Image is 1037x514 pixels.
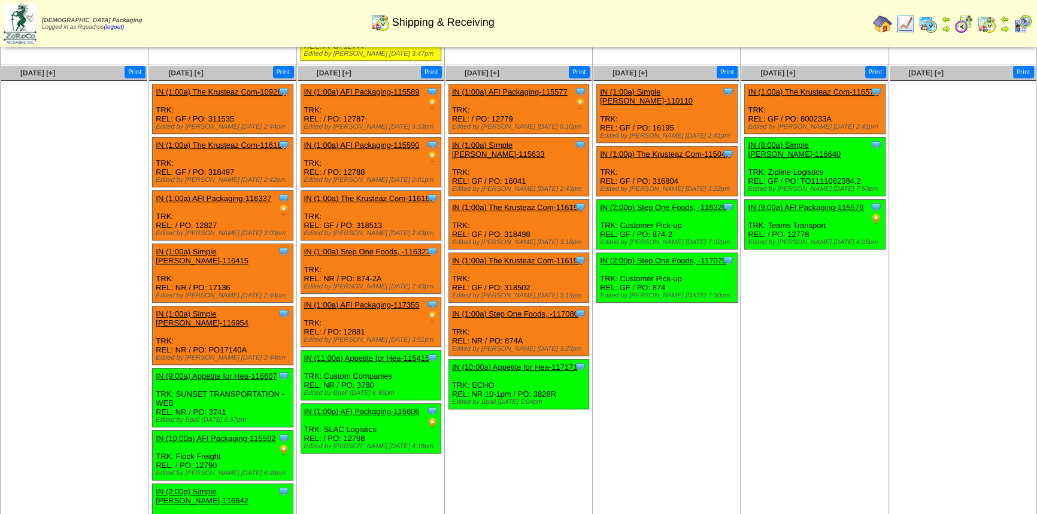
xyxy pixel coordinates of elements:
a: IN (2:00p) Step One Foods, -116326 [600,203,726,212]
span: Logged in as Rquadros [42,17,142,31]
a: IN (8:00a) Simple [PERSON_NAME]-116640 [748,141,841,159]
a: IN (1:00a) The Krusteaz Com-109263 [156,87,286,96]
div: TRK: REL: GF / PO: 318498 [448,200,589,250]
img: Tooltip [278,432,290,444]
span: [DATE] [+] [317,69,351,77]
div: TRK: REL: GF / PO: 316804 [597,147,738,196]
img: Tooltip [574,308,586,320]
img: calendarcustomer.gif [1013,14,1032,34]
div: Edited by [PERSON_NAME] [DATE] 2:01pm [304,177,441,184]
a: IN (9:00a) AFI Packaging-115576 [748,203,863,212]
div: Edited by [PERSON_NAME] [DATE] 6:10pm [452,123,589,130]
a: IN (1:00p) AFI Packaging-115606 [304,407,420,416]
div: Edited by [PERSON_NAME] [DATE] 2:41pm [600,132,737,139]
a: [DATE] [+] [465,69,499,77]
button: Print [717,66,738,78]
div: TRK: REL: GF / PO: 16195 [597,84,738,143]
a: IN (1:00a) AFI Packaging-115577 [452,87,568,96]
div: TRK: REL: NR / PO: 874A [448,306,589,356]
div: TRK: Custom Companies REL: NR / PO: 3780 [301,351,441,400]
img: Tooltip [426,139,438,151]
a: IN (1:00a) Simple [PERSON_NAME]-110110 [600,87,693,105]
a: IN (9:00a) Appetite for Hea-116607 [156,372,277,381]
div: TRK: ECHO REL: NR 10-1pm / PO: 3828R [448,360,589,409]
button: Print [125,66,145,78]
a: IN (1:00a) The Krusteaz Com-116187 [156,141,286,150]
a: IN (1:00a) Step One Foods, -117080 [452,309,578,318]
img: arrowright.gif [941,24,951,34]
img: PO [426,151,438,163]
img: Tooltip [278,192,290,204]
div: Edited by [PERSON_NAME] [DATE] 2:43pm [304,283,441,290]
a: IN (1:00a) AFI Packaging-116337 [156,194,271,203]
a: (logout) [104,24,124,31]
div: TRK: Zipline Logistics REL: GF / PO: TO1111062384.2 [745,138,886,196]
div: TRK: SLAC Logistics REL: / PO: 12798 [301,404,441,454]
a: IN (1:00a) The Krusteaz Com-116190 [452,203,582,212]
div: Edited by [PERSON_NAME] [DATE] 2:44pm [156,354,293,361]
a: IN (1:00a) AFI Packaging-115590 [304,141,420,150]
div: Edited by [PERSON_NAME] [DATE] 7:50pm [748,185,885,193]
div: TRK: REL: GF / PO: 800233A [745,84,886,134]
div: Edited by [PERSON_NAME] [DATE] 2:44pm [156,292,293,299]
div: TRK: SUNSET TRANSPORTATION - WEB REL: NR / PO: 3741 [153,369,293,427]
img: Tooltip [870,201,882,213]
div: TRK: REL: NR / PO: 874-2A [301,244,441,294]
button: Print [569,66,590,78]
img: Tooltip [870,139,882,151]
button: Print [273,66,294,78]
a: IN (1:00a) The Krusteaz Com-116574 [748,87,878,96]
img: Tooltip [426,299,438,311]
a: [DATE] [+] [20,69,55,77]
img: Tooltip [278,245,290,257]
div: Edited by [PERSON_NAME] [DATE] 6:48pm [156,470,293,477]
img: Tooltip [278,139,290,151]
img: calendarinout.gif [977,14,996,34]
img: PO [426,311,438,323]
div: TRK: Customer Pick-up REL: GF / PO: 874 [597,253,738,303]
div: TRK: REL: / PO: 12788 [301,138,441,187]
img: Tooltip [426,352,438,364]
img: Tooltip [278,308,290,320]
div: TRK: REL: / PO: 12787 [301,84,441,134]
img: Tooltip [426,405,438,417]
div: TRK: REL: / PO: 12881 [301,297,441,347]
img: Tooltip [722,86,734,98]
div: Edited by [PERSON_NAME] [DATE] 2:41pm [748,123,885,130]
img: Tooltip [722,254,734,266]
div: Edited by Bpali [DATE] 6:37pm [156,416,293,424]
img: Tooltip [722,148,734,160]
img: PO [426,98,438,110]
div: TRK: REL: NR / PO: 17136 [153,244,293,303]
span: [DATE] [+] [613,69,647,77]
div: Edited by [PERSON_NAME] [DATE] 3:23pm [452,345,589,352]
span: Shipping & Receiving [392,16,495,29]
a: IN (10:00a) Appetite for Hea-117171 [452,363,578,372]
button: Print [421,66,442,78]
img: Tooltip [574,139,586,151]
img: Tooltip [426,245,438,257]
div: TRK: Flock Freight REL: / PO: 12790 [153,431,293,480]
img: Tooltip [574,201,586,213]
a: IN (1:00a) Step One Foods, -116327 [304,247,430,256]
img: calendarblend.gif [954,14,974,34]
button: Print [1013,66,1034,78]
img: PO [278,444,290,456]
img: Tooltip [426,192,438,204]
img: zoroco-logo-small.webp [4,4,37,44]
img: Tooltip [574,254,586,266]
span: [DEMOGRAPHIC_DATA] Packaging [42,17,142,24]
div: Edited by [PERSON_NAME] [DATE] 3:22pm [600,185,737,193]
div: Edited by [PERSON_NAME] [DATE] 2:42pm [156,177,293,184]
a: [DATE] [+] [909,69,944,77]
a: IN (1:00a) The Krusteaz Com-116191 [452,256,582,265]
button: Print [865,66,886,78]
div: TRK: REL: / PO: 12827 [153,191,293,241]
img: line_graph.gif [896,14,915,34]
div: TRK: REL: GF / PO: 16041 [448,138,589,196]
div: TRK: REL: GF / PO: 318502 [448,253,589,303]
div: Edited by [PERSON_NAME] [DATE] 2:43pm [304,230,441,237]
div: Edited by [PERSON_NAME] [DATE] 3:09pm [156,230,293,237]
a: IN (1:00a) Simple [PERSON_NAME]-116415 [156,247,248,265]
